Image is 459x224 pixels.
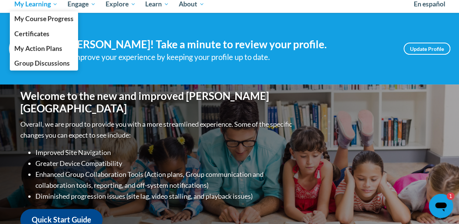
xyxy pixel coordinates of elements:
[35,191,294,202] li: Diminished progression issues (site lag, video stalling, and playback issues)
[10,56,78,71] a: Group Discussions
[10,11,78,26] a: My Course Progress
[54,51,392,63] div: Help improve your experience by keeping your profile up to date.
[429,194,453,218] iframe: Button to launch messaging window, 1 unread message
[10,26,78,41] a: Certificates
[9,32,43,66] img: Profile Image
[14,44,62,52] span: My Action Plans
[54,38,392,51] h4: Hi [PERSON_NAME]! Take a minute to review your profile.
[35,169,294,191] li: Enhanced Group Collaboration Tools (Action plans, Group communication and collaboration tools, re...
[439,192,454,200] iframe: Number of unread messages
[35,158,294,169] li: Greater Device Compatibility
[20,119,294,141] p: Overall, we are proud to provide you with a more streamlined experience. Some of the specific cha...
[14,30,49,38] span: Certificates
[35,147,294,158] li: Improved Site Navigation
[404,43,450,55] a: Update Profile
[14,15,73,23] span: My Course Progress
[10,41,78,56] a: My Action Plans
[14,59,69,67] span: Group Discussions
[20,90,294,115] h1: Welcome to the new and improved [PERSON_NAME][GEOGRAPHIC_DATA]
